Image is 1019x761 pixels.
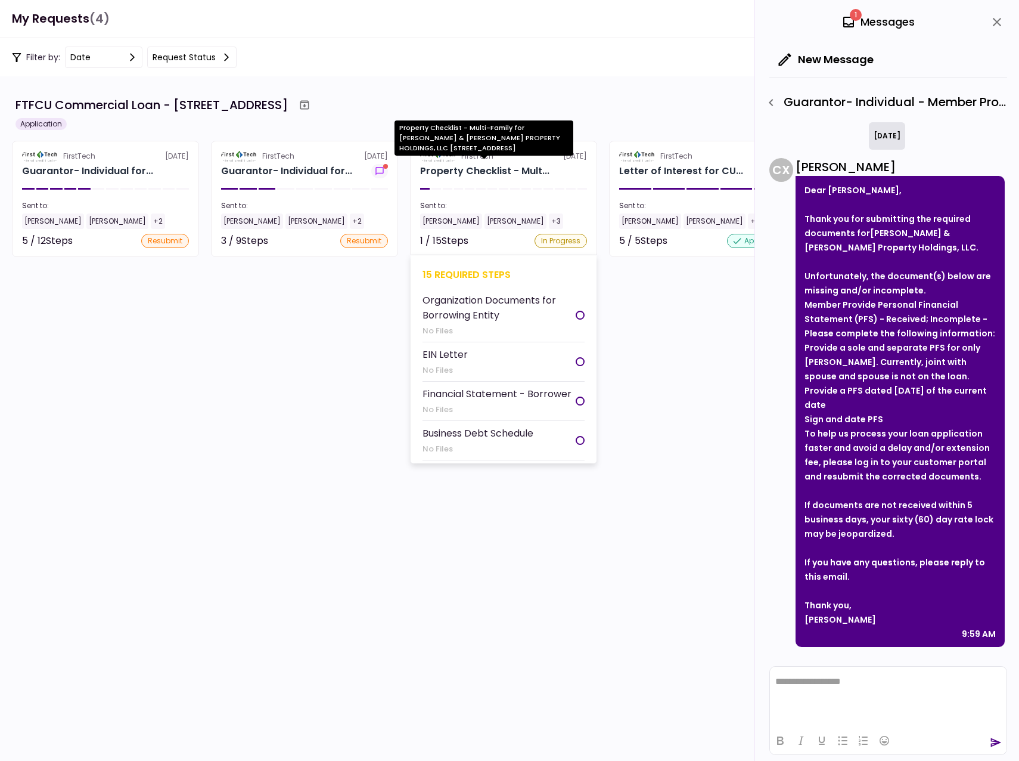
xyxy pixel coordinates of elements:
[63,151,95,162] div: FirstTech
[151,214,165,229] div: +2
[422,267,585,282] div: 15 required steps
[422,386,571,401] div: Financial Statement - Borrower
[770,732,790,749] button: Bold
[422,404,571,416] div: No Files
[420,200,587,211] div: Sent to:
[619,164,743,178] div: Letter of Interest for CULLUM & KELLEY PROPERTY HOLDINGS, LLC 513 E Caney Street Wharton TX
[65,47,142,68] button: date
[285,214,347,229] div: [PERSON_NAME]
[619,234,667,248] div: 5 / 5 Steps
[869,122,905,150] div: [DATE]
[804,598,996,612] div: Thank you,
[221,234,268,248] div: 3 / 9 Steps
[15,118,67,130] div: Application
[422,347,468,362] div: EIN Letter
[262,151,294,162] div: FirstTech
[422,426,533,441] div: Business Debt Schedule
[619,151,786,162] div: [DATE]
[549,214,563,229] div: +3
[22,200,189,211] div: Sent to:
[420,164,549,178] div: Property Checklist - Multi-Family for CULLUM & KELLEY PROPERTY HOLDINGS, LLC 513 E Caney Street
[221,200,388,211] div: Sent to:
[874,732,894,749] button: Emojis
[727,234,786,248] div: approved
[619,200,786,211] div: Sent to:
[350,214,364,229] div: +2
[12,7,110,31] h1: My Requests
[70,51,91,64] div: date
[221,214,283,229] div: [PERSON_NAME]
[791,732,811,749] button: Italic
[748,214,762,229] div: +2
[22,151,58,162] img: Partner logo
[804,270,991,296] strong: Unfortunately, the document(s) below are missing and/or incomplete.
[221,151,257,162] img: Partner logo
[804,385,987,411] strong: Provide a PFS dated [DATE] of the current date
[422,325,576,337] div: No Files
[420,214,482,229] div: [PERSON_NAME]
[684,214,745,229] div: [PERSON_NAME]
[394,120,573,156] div: Property Checklist - Multi-Family for [PERSON_NAME] & [PERSON_NAME] PROPERTY HOLDINGS, LLC [STREE...
[422,364,468,376] div: No Files
[221,151,388,162] div: [DATE]
[841,13,915,31] div: Messages
[22,234,73,248] div: 5 / 12 Steps
[535,234,587,248] div: In Progress
[340,234,388,248] div: resubmit
[850,9,862,21] span: 1
[804,555,996,584] div: If you have any questions, please reply to this email.
[89,7,110,31] span: (4)
[987,12,1007,32] button: close
[769,44,883,75] button: New Message
[804,212,996,255] div: Thank you for submitting the required documents for .
[804,413,883,425] strong: Sign and date PFS
[422,293,576,323] div: Organization Documents for Borrowing Entity
[484,214,546,229] div: [PERSON_NAME]
[853,732,874,749] button: Numbered list
[294,94,315,116] button: Archive workflow
[12,47,237,68] div: Filter by:
[147,47,237,68] button: Request status
[990,737,1002,748] button: send
[22,151,189,162] div: [DATE]
[804,426,996,484] div: To help us process your loan application faster and avoid a delay and/or extension fee, please lo...
[796,158,1005,176] div: [PERSON_NAME]
[22,214,84,229] div: [PERSON_NAME]
[371,164,388,178] button: show-messages
[804,299,995,339] strong: Member Provide Personal Financial Statement (PFS) - Received; Incomplete - Please complete the fo...
[422,443,533,455] div: No Files
[15,96,288,114] div: FTFCU Commercial Loan - [STREET_ADDRESS]
[141,234,189,248] div: resubmit
[769,158,793,182] div: C X
[86,214,148,229] div: [PERSON_NAME]
[221,164,352,178] div: Guarantor- Individual for CULLUM & KELLEY PROPERTY HOLDINGS, LLC Keith Cullum
[804,342,980,382] strong: Provide a sole and separate PFS for only [PERSON_NAME]. Currently, joint with spouse and spouse i...
[812,732,832,749] button: Underline
[420,234,468,248] div: 1 / 15 Steps
[770,667,1006,726] iframe: Rich Text Area
[962,627,996,641] div: 9:59 AM
[619,214,681,229] div: [PERSON_NAME]
[804,227,976,253] strong: [PERSON_NAME] & [PERSON_NAME] Property Holdings, LLC
[660,151,692,162] div: FirstTech
[804,612,996,627] div: [PERSON_NAME]
[22,164,153,178] div: Guarantor- Individual for CULLUM & KELLEY PROPERTY HOLDINGS, LLC Reginald Kelley
[761,92,1007,113] div: Guarantor- Individual - Member Provided PFS
[832,732,853,749] button: Bullet list
[804,498,996,541] div: If documents are not received within 5 business days, your sixty (60) day rate lock may be jeopar...
[804,183,996,197] div: Dear [PERSON_NAME],
[619,151,655,162] img: Partner logo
